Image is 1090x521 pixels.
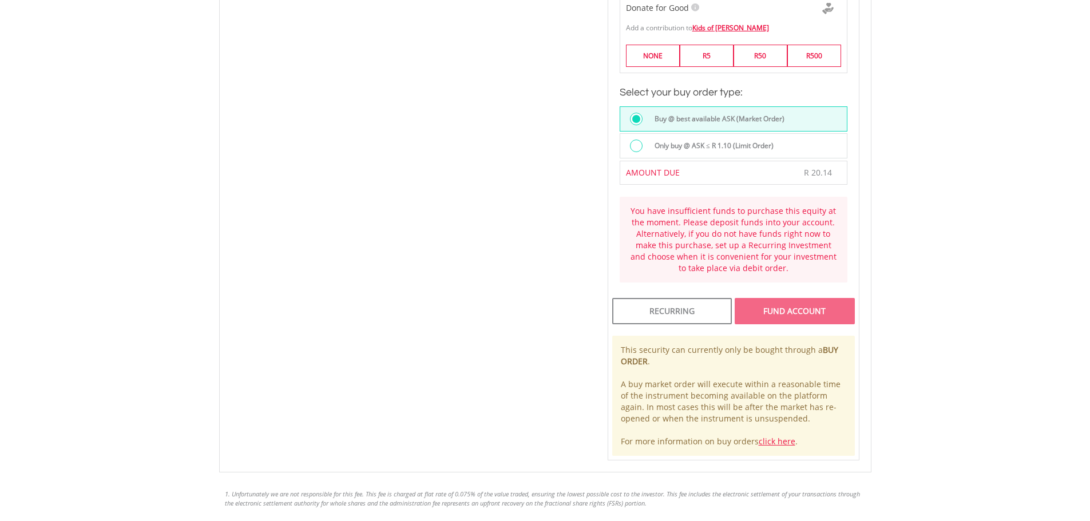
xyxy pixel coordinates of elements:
[621,344,838,367] b: BUY ORDER
[804,167,832,178] span: R 20.14
[787,45,841,67] label: R500
[626,167,680,178] span: AMOUNT DUE
[734,45,787,67] label: R50
[626,45,680,67] label: NONE
[692,23,769,33] a: Kids of [PERSON_NAME]
[626,2,689,13] span: Donate for Good
[620,85,847,101] h3: Select your buy order type:
[612,298,732,324] div: Recurring
[822,3,834,14] img: Donte For Good
[225,490,866,507] li: 1. Unfortunately we are not responsible for this fee. This fee is charged at flat rate of 0.075% ...
[620,17,847,33] div: Add a contribution to
[648,140,774,152] label: Only buy @ ASK ≤ R 1.10 (Limit Order)
[628,205,839,274] div: You have insufficient funds to purchase this equity at the moment. Please deposit funds into your...
[759,436,795,447] a: click here
[648,113,784,125] label: Buy @ best available ASK (Market Order)
[612,336,855,456] div: This security can currently only be bought through a . A buy market order will execute within a r...
[735,298,854,324] div: FUND ACCOUNT
[680,45,734,67] label: R5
